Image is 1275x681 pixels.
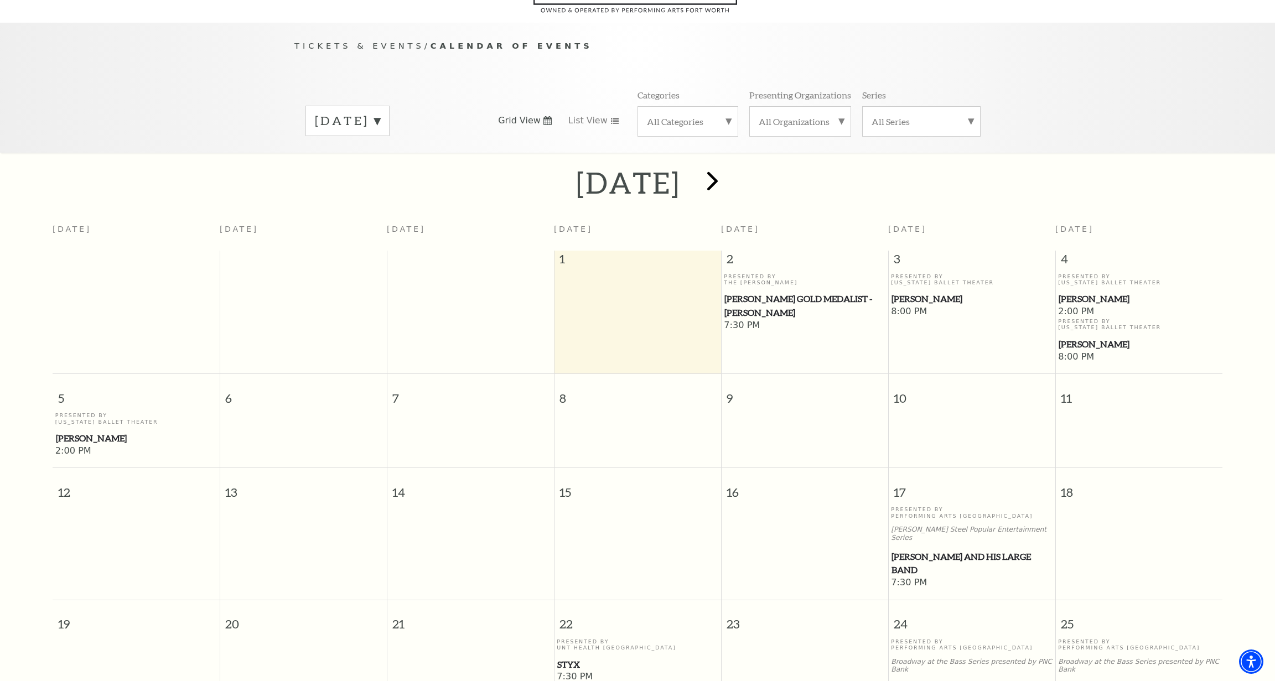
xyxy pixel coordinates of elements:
[554,225,593,233] span: [DATE]
[1239,649,1263,674] div: Accessibility Menu
[53,600,220,638] span: 19
[1059,337,1219,351] span: [PERSON_NAME]
[557,658,718,672] span: Styx
[387,374,554,412] span: 7
[1058,638,1220,651] p: Presented By Performing Arts [GEOGRAPHIC_DATA]
[1055,225,1094,233] span: [DATE]
[889,374,1055,412] span: 10
[891,273,1053,286] p: Presented By [US_STATE] Ballet Theater
[721,225,760,233] span: [DATE]
[53,468,220,506] span: 12
[724,320,885,332] span: 7:30 PM
[1058,351,1220,363] span: 8:00 PM
[220,374,387,412] span: 6
[722,374,888,412] span: 9
[554,600,721,638] span: 22
[891,577,1053,589] span: 7:30 PM
[1058,658,1220,674] p: Broadway at the Bass Series presented by PNC Bank
[889,468,1055,506] span: 17
[55,445,217,458] span: 2:00 PM
[1056,468,1223,506] span: 18
[53,374,220,412] span: 5
[892,292,1052,306] span: [PERSON_NAME]
[647,116,729,127] label: All Categories
[637,89,680,101] p: Categories
[749,89,851,101] p: Presenting Organizations
[431,41,593,50] span: Calendar of Events
[554,251,721,273] span: 1
[888,225,927,233] span: [DATE]
[722,468,888,506] span: 16
[722,600,888,638] span: 23
[724,292,885,319] span: [PERSON_NAME] Gold Medalist - [PERSON_NAME]
[872,116,971,127] label: All Series
[1056,374,1223,412] span: 11
[889,600,1055,638] span: 24
[891,526,1053,542] p: [PERSON_NAME] Steel Popular Entertainment Series
[891,306,1053,318] span: 8:00 PM
[294,39,981,53] p: /
[557,638,718,651] p: Presented By UNT Health [GEOGRAPHIC_DATA]
[1058,318,1220,331] p: Presented By [US_STATE] Ballet Theater
[576,165,681,200] h2: [DATE]
[1058,306,1220,318] span: 2:00 PM
[387,218,554,251] th: [DATE]
[691,163,732,202] button: next
[568,115,608,127] span: List View
[724,273,885,286] p: Presented By The [PERSON_NAME]
[220,468,387,506] span: 13
[1058,273,1220,286] p: Presented By [US_STATE] Ballet Theater
[554,468,721,506] span: 15
[315,112,380,129] label: [DATE]
[889,251,1055,273] span: 3
[891,638,1053,651] p: Presented By Performing Arts [GEOGRAPHIC_DATA]
[220,600,387,638] span: 20
[220,218,387,251] th: [DATE]
[387,600,554,638] span: 21
[294,41,424,50] span: Tickets & Events
[53,218,220,251] th: [DATE]
[1056,600,1223,638] span: 25
[56,432,216,445] span: [PERSON_NAME]
[722,251,888,273] span: 2
[1056,251,1223,273] span: 4
[55,412,217,425] p: Presented By [US_STATE] Ballet Theater
[892,550,1052,577] span: [PERSON_NAME] and his Large Band
[891,506,1053,519] p: Presented By Performing Arts [GEOGRAPHIC_DATA]
[1059,292,1219,306] span: [PERSON_NAME]
[891,658,1053,674] p: Broadway at the Bass Series presented by PNC Bank
[498,115,541,127] span: Grid View
[759,116,842,127] label: All Organizations
[554,374,721,412] span: 8
[862,89,886,101] p: Series
[387,468,554,506] span: 14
